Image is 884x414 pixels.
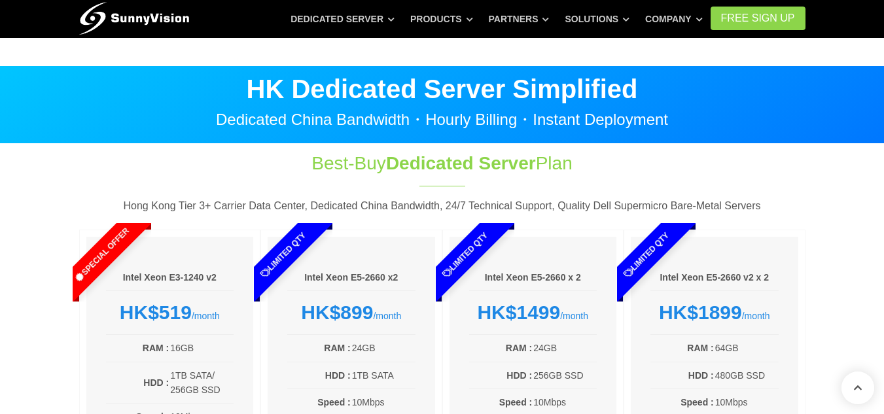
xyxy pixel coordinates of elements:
[645,7,703,31] a: Company
[120,302,192,323] strong: HK$519
[317,397,351,407] b: Speed :
[106,301,234,324] div: /month
[681,397,714,407] b: Speed :
[715,368,779,383] td: 480GB SSD
[143,343,169,353] b: RAM :
[499,397,533,407] b: Speed :
[477,302,560,323] strong: HK$1499
[469,301,597,324] div: /month
[169,340,234,356] td: 16GB
[291,7,395,31] a: Dedicated Server
[650,301,779,324] div: /month
[650,271,779,285] h6: Intel Xeon E5-2660 v2 x 2
[351,394,415,410] td: 10Mbps
[386,153,536,173] span: Dedicated Server
[687,343,713,353] b: RAM :
[533,340,597,356] td: 24GB
[228,200,338,310] span: Limited Qty
[224,150,660,176] h1: Best-Buy Plan
[325,370,351,381] b: HDD :
[506,370,532,381] b: HDD :
[688,370,714,381] b: HDD :
[79,198,805,215] p: Hong Kong Tier 3+ Carrier Data Center, Dedicated China Bandwidth, 24/7 Technical Support, Quality...
[351,340,415,356] td: 24GB
[533,368,597,383] td: 256GB SSD
[169,368,234,398] td: 1TB SATA/ 256GB SSD
[489,7,550,31] a: Partners
[565,7,629,31] a: Solutions
[79,112,805,128] p: Dedicated China Bandwidth・Hourly Billing・Instant Deployment
[715,394,779,410] td: 10Mbps
[711,7,805,30] a: FREE Sign Up
[79,76,805,102] p: HK Dedicated Server Simplified
[301,302,373,323] strong: HK$899
[324,343,350,353] b: RAM :
[143,377,169,388] b: HDD :
[410,200,520,310] span: Limited Qty
[659,302,742,323] strong: HK$1899
[287,301,415,324] div: /month
[469,271,597,285] h6: Intel Xeon E5-2660 x 2
[287,271,415,285] h6: Intel Xeon E5-2660 x2
[106,271,234,285] h6: Intel Xeon E3-1240 v2
[46,200,156,310] span: Special Offer
[410,7,473,31] a: Products
[351,368,415,383] td: 1TB SATA
[506,343,532,353] b: RAM :
[592,200,701,310] span: Limited Qty
[715,340,779,356] td: 64GB
[533,394,597,410] td: 10Mbps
